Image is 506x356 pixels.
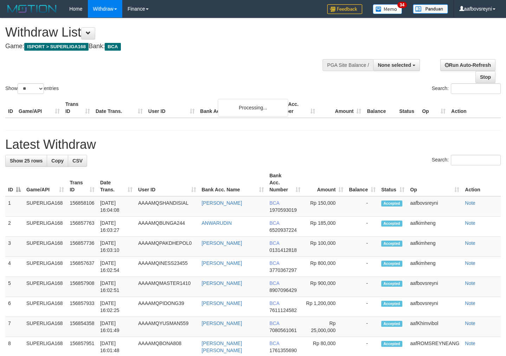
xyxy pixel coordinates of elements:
[381,301,402,307] span: Accepted
[5,257,24,277] td: 4
[24,297,67,317] td: SUPERLIGA168
[381,201,402,206] span: Accepted
[303,237,346,257] td: Rp 100,000
[381,321,402,327] span: Accepted
[5,43,330,50] h4: Game: Bank:
[105,43,121,51] span: BCA
[267,169,303,196] th: Bank Acc. Number: activate to sort column ascending
[381,281,402,287] span: Accepted
[407,317,462,337] td: aafKhimvibol
[5,237,24,257] td: 3
[465,320,475,326] a: Note
[51,158,64,164] span: Copy
[135,297,199,317] td: AAAAMQPIDONG39
[202,200,242,206] a: [PERSON_NAME]
[67,257,97,277] td: 156857637
[407,277,462,297] td: aafbovsreyni
[97,217,135,237] td: [DATE] 16:03:27
[303,317,346,337] td: Rp 25,000,000
[5,83,59,94] label: Show entries
[16,98,63,118] th: Game/API
[270,240,279,246] span: BCA
[199,169,267,196] th: Bank Acc. Name: activate to sort column ascending
[303,169,346,196] th: Amount: activate to sort column ascending
[346,297,378,317] td: -
[465,220,475,226] a: Note
[47,155,68,167] a: Copy
[5,155,47,167] a: Show 25 rows
[465,260,475,266] a: Note
[218,99,288,116] div: Processing...
[270,300,279,306] span: BCA
[397,2,407,8] span: 34
[5,217,24,237] td: 2
[323,59,373,71] div: PGA Site Balance /
[270,207,297,213] span: Copy 1970593019 to clipboard
[451,83,501,94] input: Search:
[373,4,402,14] img: Button%20Memo.svg
[67,169,97,196] th: Trans ID: activate to sort column ascending
[5,25,330,39] h1: Withdraw List
[67,217,97,237] td: 156857763
[202,320,242,326] a: [PERSON_NAME]
[93,98,145,118] th: Date Trans.
[440,59,495,71] a: Run Auto-Refresh
[270,227,297,233] span: Copy 6520937224 to clipboard
[24,237,67,257] td: SUPERLIGA168
[451,155,501,165] input: Search:
[135,237,199,257] td: AAAAMQPAKDHEPOL0
[346,196,378,217] td: -
[202,300,242,306] a: [PERSON_NAME]
[270,220,279,226] span: BCA
[465,240,475,246] a: Note
[135,277,199,297] td: AAAAMQMASTER1410
[381,261,402,267] span: Accepted
[97,277,135,297] td: [DATE] 16:02:51
[270,287,297,293] span: Copy 8907096429 to clipboard
[270,307,297,313] span: Copy 7611124582 to clipboard
[381,341,402,347] span: Accepted
[270,267,297,273] span: Copy 3770367297 to clipboard
[202,220,232,226] a: ANWARUDIN
[432,155,501,165] label: Search:
[303,277,346,297] td: Rp 900,000
[407,169,462,196] th: Op: activate to sort column ascending
[270,320,279,326] span: BCA
[24,257,67,277] td: SUPERLIGA168
[407,217,462,237] td: aafkimheng
[303,217,346,237] td: Rp 185,000
[396,98,419,118] th: Status
[67,297,97,317] td: 156857933
[346,169,378,196] th: Balance: activate to sort column ascending
[202,260,242,266] a: [PERSON_NAME]
[5,277,24,297] td: 5
[135,257,199,277] td: AAAAMQINESS23455
[5,196,24,217] td: 1
[135,217,199,237] td: AAAAMQBUNGA244
[67,317,97,337] td: 156854358
[67,237,97,257] td: 156857736
[197,98,272,118] th: Bank Acc. Name
[381,221,402,227] span: Accepted
[346,277,378,297] td: -
[381,241,402,247] span: Accepted
[5,317,24,337] td: 7
[373,59,420,71] button: None selected
[303,196,346,217] td: Rp 150,000
[5,297,24,317] td: 6
[448,98,501,118] th: Action
[462,169,501,196] th: Action
[272,98,318,118] th: Bank Acc. Number
[24,196,67,217] td: SUPERLIGA168
[24,169,67,196] th: Game/API: activate to sort column ascending
[346,257,378,277] td: -
[407,257,462,277] td: aafkimheng
[346,217,378,237] td: -
[97,237,135,257] td: [DATE] 16:03:10
[5,4,59,14] img: MOTION_logo.png
[465,341,475,346] a: Note
[407,297,462,317] td: aafbovsreyni
[97,257,135,277] td: [DATE] 16:02:54
[97,297,135,317] td: [DATE] 16:02:25
[24,277,67,297] td: SUPERLIGA168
